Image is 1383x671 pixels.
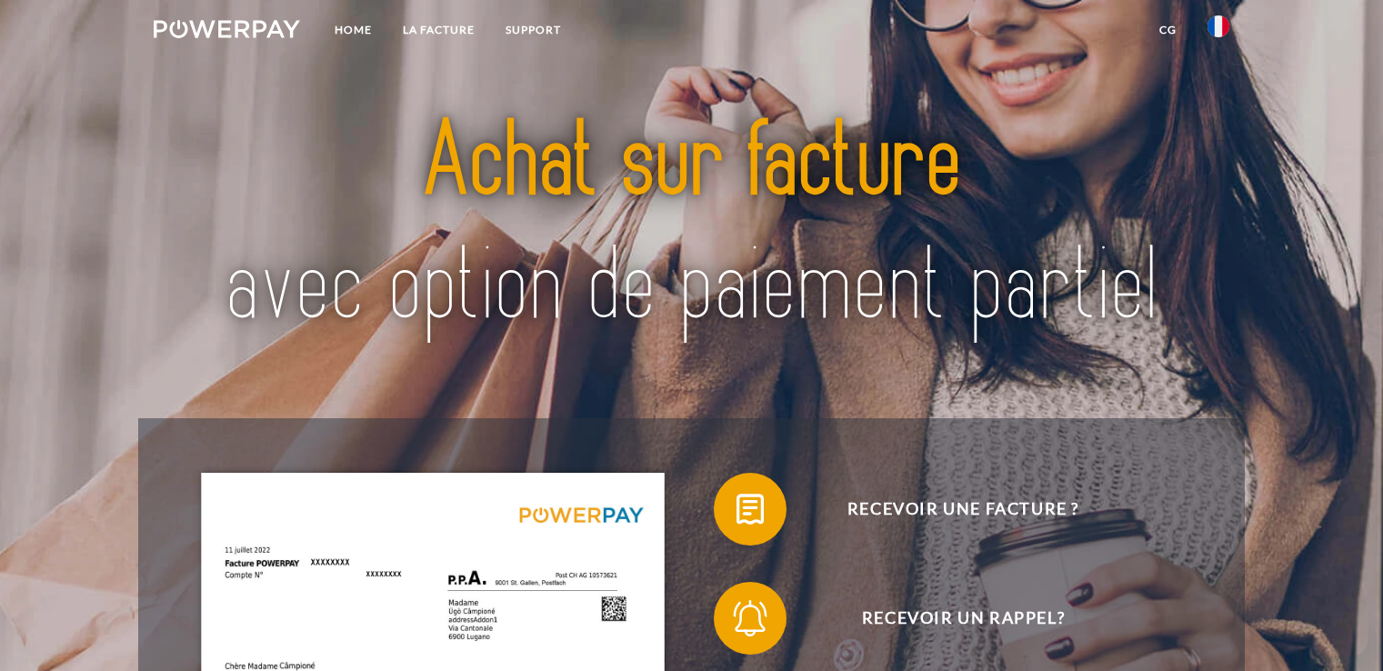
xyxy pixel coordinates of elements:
button: Recevoir une facture ? [714,473,1187,546]
img: qb_bell.svg [727,596,773,641]
img: fr [1208,15,1229,37]
a: LA FACTURE [387,14,490,46]
img: title-powerpay_fr.svg [206,67,1176,383]
a: Home [319,14,387,46]
a: Support [490,14,576,46]
button: Recevoir un rappel? [714,582,1187,655]
img: logo-powerpay-white.svg [154,20,300,38]
span: Recevoir une facture ? [740,473,1186,546]
iframe: Bouton de lancement de la fenêtre de messagerie [1310,598,1368,656]
a: CG [1144,14,1192,46]
span: Recevoir un rappel? [740,582,1186,655]
img: qb_bill.svg [727,486,773,532]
